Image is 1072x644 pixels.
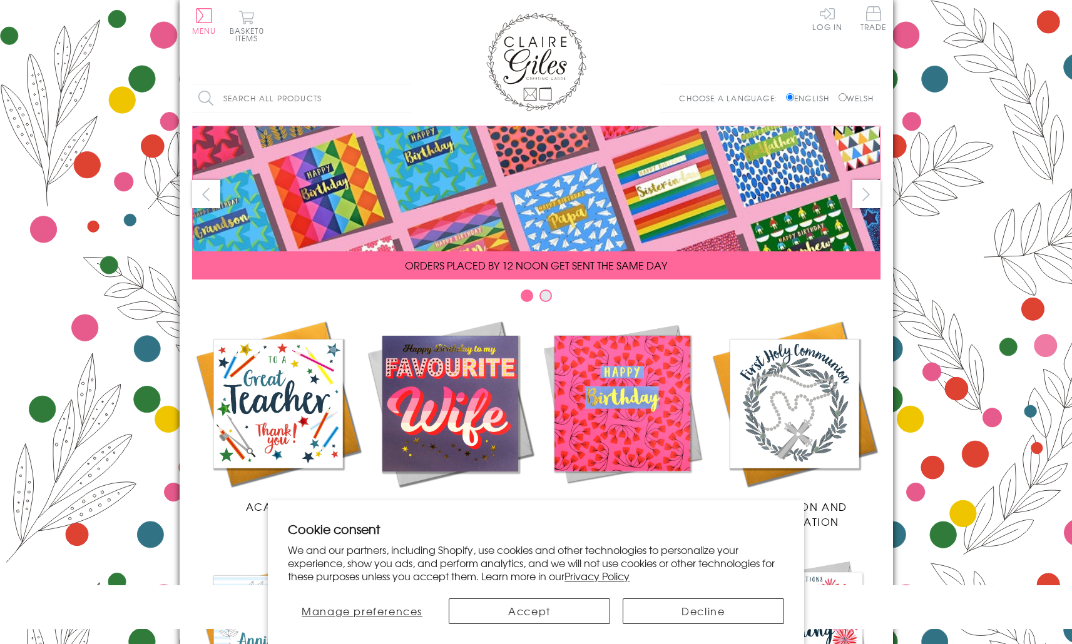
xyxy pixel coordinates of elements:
[192,318,364,514] a: Academic
[852,180,881,208] button: next
[288,543,784,582] p: We and our partners, including Shopify, use cookies and other technologies to personalize your ex...
[288,520,784,538] h2: Cookie consent
[405,258,667,273] span: ORDERS PLACED BY 12 NOON GET SENT THE SAME DAY
[839,93,847,101] input: Welsh
[679,93,784,104] p: Choose a language:
[449,598,610,624] button: Accept
[812,6,842,31] a: Log In
[564,568,630,583] a: Privacy Policy
[860,6,887,31] span: Trade
[539,289,552,302] button: Carousel Page 2
[235,25,264,44] span: 0 items
[192,84,411,113] input: Search all products
[302,603,422,618] span: Manage preferences
[786,93,794,101] input: English
[230,10,264,42] button: Basket0 items
[409,499,491,514] span: New Releases
[536,318,708,514] a: Birthdays
[486,13,586,111] img: Claire Giles Greetings Cards
[192,289,881,308] div: Carousel Pagination
[521,289,533,302] button: Carousel Page 1 (Current Slide)
[623,598,784,624] button: Decline
[192,8,217,34] button: Menu
[399,84,411,113] input: Search
[741,499,847,529] span: Communion and Confirmation
[192,180,220,208] button: prev
[860,6,887,33] a: Trade
[839,93,874,104] label: Welsh
[592,499,652,514] span: Birthdays
[192,25,217,36] span: Menu
[364,318,536,514] a: New Releases
[246,499,310,514] span: Academic
[708,318,881,529] a: Communion and Confirmation
[786,93,835,104] label: English
[288,598,436,624] button: Manage preferences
